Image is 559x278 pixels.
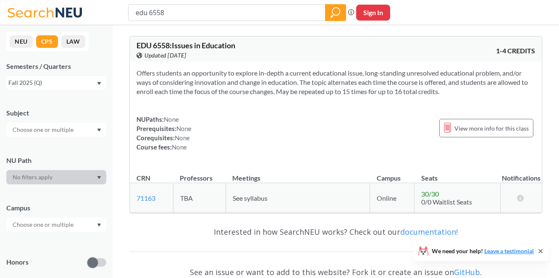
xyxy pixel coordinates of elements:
[370,183,415,213] td: Online
[136,173,150,183] div: CRN
[135,5,319,20] input: Class, professor, course number, "phrase"
[6,170,106,184] div: Dropdown arrow
[421,190,439,198] span: 30 / 30
[6,203,106,212] div: Campus
[173,165,226,183] th: Professors
[8,125,79,135] input: Choose one or multiple
[6,218,106,232] div: Dropdown arrow
[8,78,96,87] div: Fall 2025 (Q)
[136,194,155,202] a: 71163
[97,176,101,179] svg: Dropdown arrow
[421,198,472,206] span: 0/0 Waitlist Seats
[61,35,85,48] button: LAW
[233,194,268,202] span: See syllabus
[176,125,192,132] span: None
[6,123,106,137] div: Dropdown arrow
[8,220,79,230] input: Choose one or multiple
[6,156,106,165] div: NU Path
[484,247,534,254] a: Leave a testimonial
[6,62,106,71] div: Semesters / Quarters
[501,165,542,183] th: Notifications
[432,248,534,254] span: We need your help!
[129,220,542,244] div: Interested in how SearchNEU works? Check out our
[175,134,190,142] span: None
[172,143,187,151] span: None
[400,227,458,237] a: documentation!
[173,183,226,213] td: TBA
[36,35,58,48] button: CPS
[97,82,101,85] svg: Dropdown arrow
[97,129,101,132] svg: Dropdown arrow
[226,165,370,183] th: Meetings
[454,267,480,277] a: GitHub
[415,165,501,183] th: Seats
[6,76,106,89] div: Fall 2025 (Q)Dropdown arrow
[454,123,529,134] span: View more info for this class
[10,35,33,48] button: NEU
[97,223,101,227] svg: Dropdown arrow
[164,115,179,123] span: None
[331,7,341,18] svg: magnifying glass
[496,46,535,55] span: 1-4 CREDITS
[6,108,106,118] div: Subject
[370,165,415,183] th: Campus
[6,257,29,267] p: Honors
[136,115,192,152] div: NUPaths: Prerequisites: Corequisites: Course fees:
[136,68,535,96] section: Offers students an opportunity to explore in-depth a current educational issue, long-standing unr...
[136,41,235,50] span: EDU 6558 : Issues in Education
[144,51,186,60] span: Updated [DATE]
[356,5,390,21] button: Sign In
[325,4,346,21] div: magnifying glass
